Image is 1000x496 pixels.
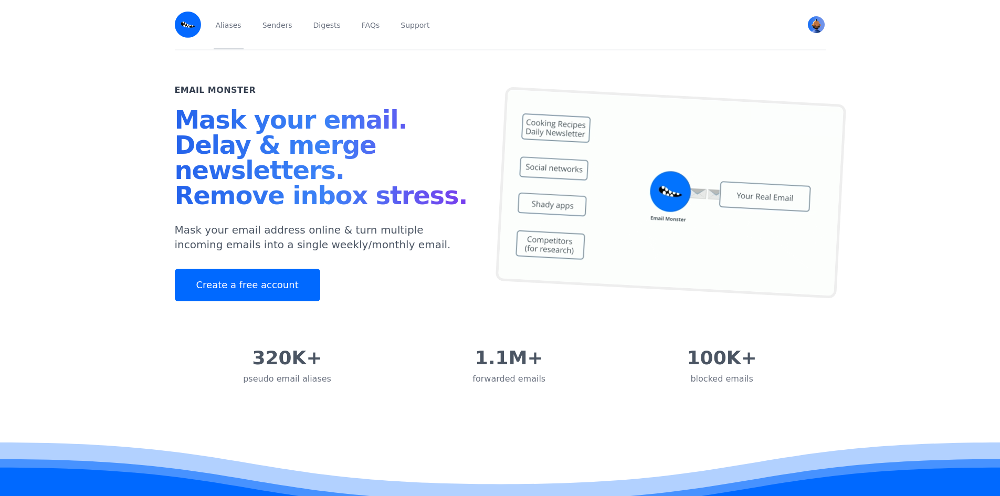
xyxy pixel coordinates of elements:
div: pseudo email aliases [243,373,331,385]
div: blocked emails [687,373,757,385]
button: User menu [807,15,826,34]
h1: Mask your email. Delay & merge newsletters. Remove inbox stress. [175,107,475,212]
div: forwarded emails [472,373,545,385]
img: Email Monster [175,12,201,38]
div: 1.1M+ [472,347,545,368]
div: 100K+ [687,347,757,368]
div: 320K+ [243,347,331,368]
h2: Email Monster [175,84,256,97]
img: Nick's Avatar [808,16,825,33]
img: temp mail, free temporary mail, Temporary Email [495,87,846,299]
a: Create a free account [175,269,320,301]
p: Mask your email address online & turn multiple incoming emails into a single weekly/monthly email. [175,223,475,252]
